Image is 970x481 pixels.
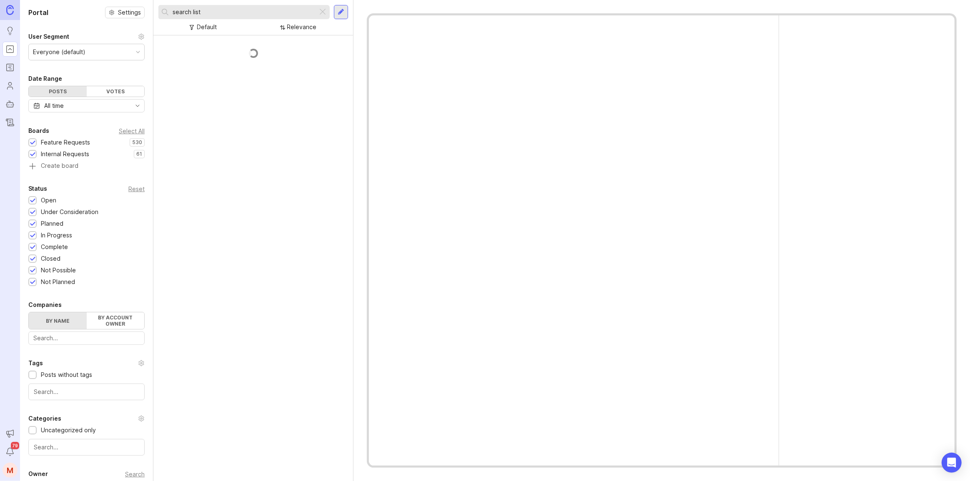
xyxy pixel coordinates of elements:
[41,254,60,263] div: Closed
[3,97,18,112] a: Autopilot
[128,187,145,191] div: Reset
[28,7,48,17] h1: Portal
[125,472,145,476] div: Search
[41,219,63,228] div: Planned
[33,47,85,57] div: Everyone (default)
[41,370,92,379] div: Posts without tags
[41,207,98,217] div: Under Consideration
[34,387,139,396] input: Search...
[3,42,18,57] a: Portal
[132,139,142,146] p: 530
[41,231,72,240] div: In Progress
[41,150,89,159] div: Internal Requests
[105,7,145,18] button: Settings
[41,277,75,287] div: Not Planned
[3,23,18,38] a: Ideas
[3,463,18,478] button: M
[3,426,18,441] button: Announcements
[33,334,140,343] input: Search...
[41,426,96,435] div: Uncategorized only
[34,443,139,452] input: Search...
[3,78,18,93] a: Users
[41,266,76,275] div: Not Possible
[28,184,47,194] div: Status
[28,358,43,368] div: Tags
[197,22,217,32] div: Default
[41,196,56,205] div: Open
[287,22,317,32] div: Relevance
[28,414,61,424] div: Categories
[131,102,144,109] svg: toggle icon
[87,312,145,329] label: By account owner
[41,138,90,147] div: Feature Requests
[44,101,64,110] div: All time
[3,115,18,130] a: Changelog
[136,151,142,157] p: 61
[6,5,14,15] img: Canny Home
[28,469,48,479] div: Owner
[41,242,68,252] div: Complete
[28,163,145,170] a: Create board
[3,444,18,459] button: Notifications
[28,32,69,42] div: User Segment
[28,126,49,136] div: Boards
[942,453,962,473] div: Open Intercom Messenger
[29,312,87,329] label: By name
[119,129,145,133] div: Select All
[28,300,62,310] div: Companies
[87,86,145,97] div: Votes
[118,8,141,17] span: Settings
[173,7,314,17] input: Search...
[11,442,19,449] span: 79
[29,86,87,97] div: Posts
[3,60,18,75] a: Roadmaps
[28,74,62,84] div: Date Range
